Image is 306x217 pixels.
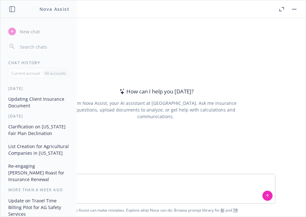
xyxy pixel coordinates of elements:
[1,86,77,91] div: [DATE]
[6,94,72,111] button: Updating Client Insurance Document
[6,161,72,185] button: Re-engaging [PERSON_NAME] Roast for Insurance Renewal
[233,207,238,213] a: TR
[6,121,72,139] button: Clarification on [US_STATE] Fair Plan Declination
[117,87,194,96] div: How can I help you [DATE]?
[6,26,72,37] button: New chat
[11,71,40,76] p: Current account
[39,6,69,12] h1: Nova Assist
[1,187,77,193] div: More than a week ago
[1,113,77,119] div: [DATE]
[68,204,238,217] span: Nova Assist can make mistakes. Explore what Nova can do: Browse prompt library for and
[66,100,245,120] div: I'm Nova Assist, your AI assistant at [GEOGRAPHIC_DATA]. Ask me insurance questions, upload docum...
[6,141,72,158] button: List Creation for Agricultural Companies in [US_STATE]
[1,60,77,65] div: Chat History
[18,28,40,35] span: New chat
[221,207,224,213] a: BI
[18,42,69,51] input: Search chats
[45,71,66,76] p: All accounts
